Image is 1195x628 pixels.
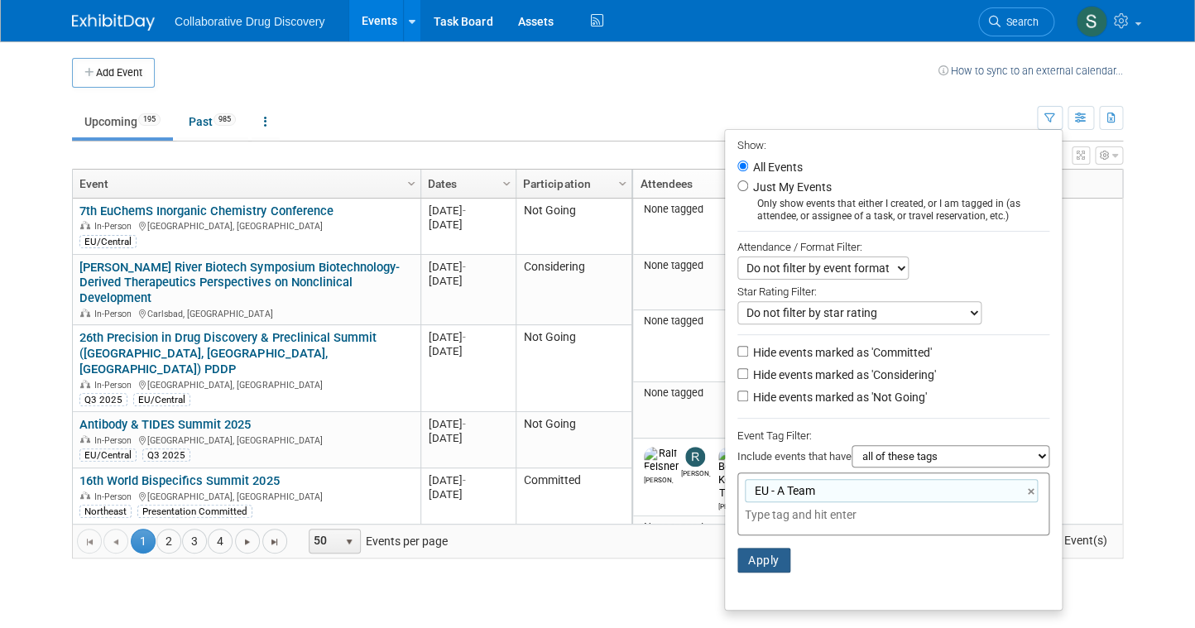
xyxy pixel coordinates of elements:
div: Event Tag Filter: [737,426,1049,445]
span: EU - A Team [751,482,815,499]
span: - [462,261,465,273]
span: Column Settings [405,177,418,190]
span: Collaborative Drug Discovery [175,15,324,28]
span: Search [1001,16,1039,28]
div: [DATE] [428,330,508,344]
a: Go to the next page [235,529,260,554]
span: Go to the next page [241,535,254,549]
a: Go to the last page [262,529,287,554]
span: In-Person [94,380,137,391]
td: Not Going [516,325,631,412]
div: [GEOGRAPHIC_DATA], [GEOGRAPHIC_DATA] [79,489,413,503]
a: [PERSON_NAME] River Biotech Symposium Biotechnology-Derived Therapeutics Perspectives on Nonclini... [79,260,399,306]
div: [DATE] [428,344,508,358]
span: Go to the last page [268,535,281,549]
label: Hide events marked as 'Considering' [750,367,936,383]
img: Bobby Kotak-Thorn [718,447,747,500]
div: None tagged [640,314,793,328]
div: None tagged [640,259,793,272]
div: [GEOGRAPHIC_DATA], [GEOGRAPHIC_DATA] [79,377,413,391]
div: None tagged [640,520,793,534]
span: Go to the first page [83,535,96,549]
a: How to sync to an external calendar... [938,65,1123,77]
div: [DATE] [428,274,508,288]
a: Search [978,7,1054,36]
span: 985 [214,113,236,126]
label: Just My Events [750,179,832,195]
a: Upcoming195 [72,106,173,137]
div: [GEOGRAPHIC_DATA], [GEOGRAPHIC_DATA] [79,433,413,447]
span: select [343,535,356,549]
a: Column Settings [614,170,632,194]
div: Ryan Censullo [681,467,710,477]
div: [DATE] [428,431,508,445]
span: 1 [131,529,156,554]
a: 2 [156,529,181,554]
div: Show: [737,134,1049,155]
img: In-Person Event [80,491,90,500]
td: Committed [516,468,631,525]
div: [DATE] [428,487,508,501]
img: Susana Tomasio [1076,6,1107,37]
div: Carlsbad, [GEOGRAPHIC_DATA] [79,306,413,320]
img: In-Person Event [80,221,90,229]
td: Not Going [516,199,631,255]
div: Q3 2025 [142,448,190,462]
span: - [462,418,465,430]
label: All Events [750,161,803,173]
a: Go to the previous page [103,529,128,554]
a: Column Settings [403,170,421,194]
div: Attendance / Format Filter: [737,237,1049,256]
div: Northeast [79,505,132,518]
label: Hide events marked as 'Not Going' [750,389,927,405]
a: × [1027,482,1038,501]
button: Add Event [72,58,155,88]
div: EU/Central [79,448,137,462]
a: Column Settings [498,170,516,194]
a: 26th Precision in Drug Discovery & Preclinical Summit ([GEOGRAPHIC_DATA], [GEOGRAPHIC_DATA], [GEO... [79,330,376,376]
span: Events per page [288,529,464,554]
span: Column Settings [500,177,513,190]
div: [DATE] [428,260,508,274]
span: 50 [310,530,338,553]
div: None tagged [640,386,793,400]
div: None tagged [640,203,793,216]
a: Participation [523,170,621,198]
img: In-Person Event [80,435,90,443]
td: Considering [516,255,631,325]
span: 195 [138,113,161,126]
a: 16th World Bispecifics Summit 2025 [79,473,279,488]
div: Ralf Felsner [644,473,673,484]
a: 3 [182,529,207,554]
a: Antibody & TIDES Summit 2025 [79,417,251,432]
span: - [462,331,465,343]
a: Past985 [176,106,248,137]
div: Star Rating Filter: [737,280,1049,301]
div: EU/Central [133,393,190,406]
span: In-Person [94,491,137,502]
input: Type tag and hit enter [745,506,977,523]
span: In-Person [94,435,137,446]
div: [DATE] [428,218,508,232]
span: In-Person [94,221,137,232]
a: Event [79,170,410,198]
a: 7th EuChemS Inorganic Chemistry Conference [79,204,333,218]
div: [DATE] [428,204,508,218]
span: In-Person [94,309,137,319]
div: Q3 2025 [79,393,127,406]
a: Attendees [640,170,788,198]
a: Go to the first page [77,529,102,554]
img: ExhibitDay [72,14,155,31]
img: In-Person Event [80,380,90,388]
label: Hide events marked as 'Committed' [750,344,932,361]
div: EU/Central [79,235,137,248]
span: Column Settings [616,177,629,190]
div: [GEOGRAPHIC_DATA], [GEOGRAPHIC_DATA] [79,218,413,233]
td: Not Going [516,412,631,468]
div: Presentation Committed [137,505,252,518]
span: Go to the previous page [109,535,122,549]
div: [DATE] [428,417,508,431]
img: In-Person Event [80,309,90,317]
img: Ralf Felsner [644,447,679,473]
div: Include events that have [737,445,1049,472]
